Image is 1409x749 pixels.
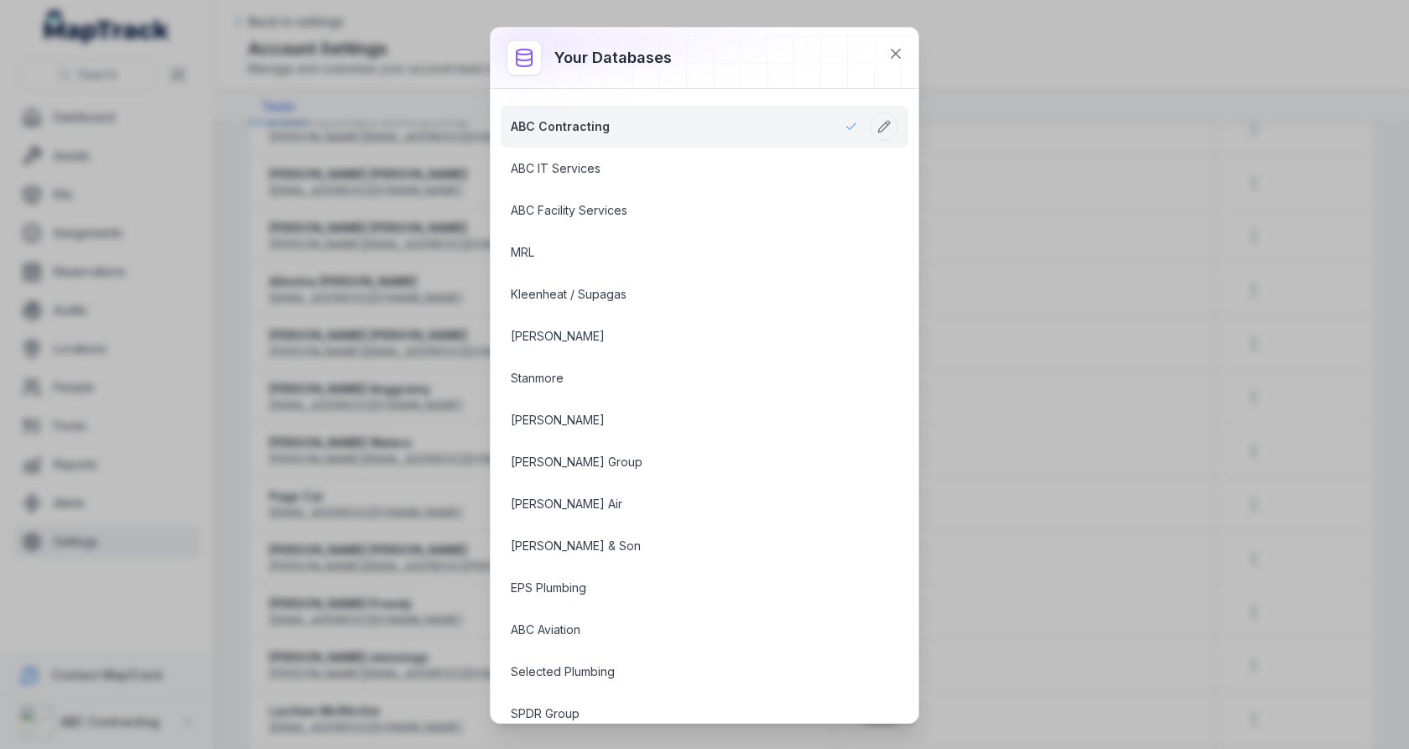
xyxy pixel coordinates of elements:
a: Stanmore [511,370,858,387]
a: MRL [511,244,858,261]
a: [PERSON_NAME] Air [511,496,858,512]
a: Selected Plumbing [511,663,858,680]
a: ABC Facility Services [511,202,858,219]
a: SPDR Group [511,705,858,722]
a: ABC IT Services [511,160,858,177]
a: [PERSON_NAME] & Son [511,538,858,554]
a: ABC Contracting [511,118,858,135]
a: ABC Aviation [511,622,858,638]
a: EPS Plumbing [511,580,858,596]
a: Kleenheat / Supagas [511,286,858,303]
a: [PERSON_NAME] [511,412,858,429]
a: [PERSON_NAME] [511,328,858,345]
a: [PERSON_NAME] Group [511,454,858,471]
h3: Your databases [554,46,672,70]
